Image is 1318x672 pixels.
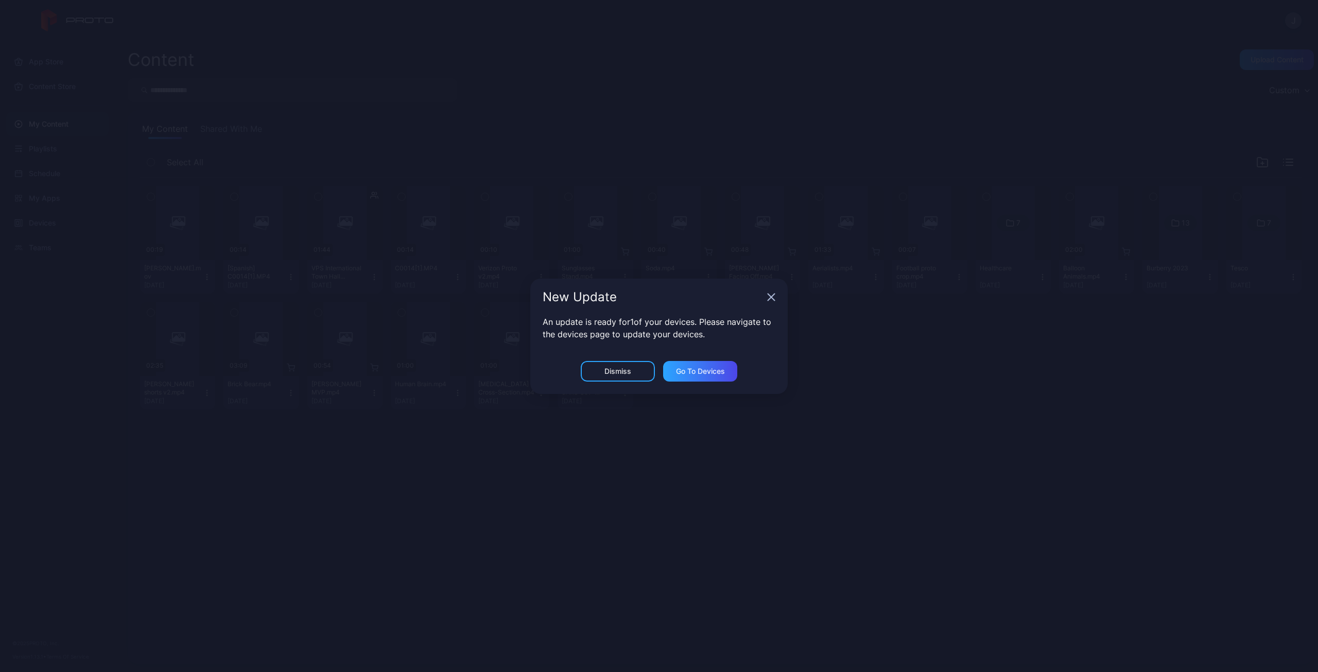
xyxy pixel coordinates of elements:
[676,367,725,375] div: Go to devices
[604,367,631,375] div: Dismiss
[543,316,775,340] p: An update is ready for 1 of your devices. Please navigate to the devices page to update your devi...
[663,361,737,382] button: Go to devices
[543,291,763,303] div: New Update
[581,361,655,382] button: Dismiss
